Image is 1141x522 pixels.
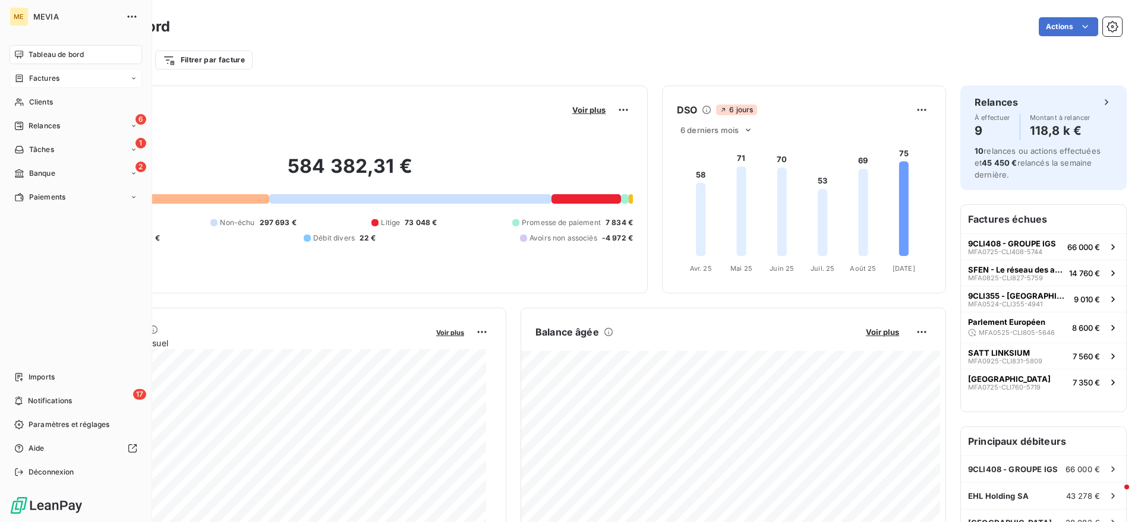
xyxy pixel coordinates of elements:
span: MFA0825-CLI827-5759 [968,274,1043,281]
tspan: Juin 25 [770,264,794,273]
tspan: Mai 25 [730,264,752,273]
span: 297 693 € [260,217,297,228]
tspan: Avr. 25 [690,264,712,273]
h4: 9 [975,121,1010,140]
a: Aide [10,439,142,458]
span: 66 000 € [1067,242,1100,252]
span: 7 560 € [1073,352,1100,361]
span: 9CLI408 - GROUPE IGS [968,239,1056,248]
span: SATT LINKSIUM [968,348,1030,358]
button: Voir plus [569,105,609,115]
span: MFA0524-CLI355-4941 [968,300,1042,308]
span: 8 600 € [1072,323,1100,333]
tspan: Juil. 25 [811,264,834,273]
button: 9CLI408 - GROUPE IGSMFA0725-CLI408-574466 000 € [961,233,1126,260]
button: [GEOGRAPHIC_DATA]MFA0725-CLI760-57197 350 € [961,369,1126,395]
span: Imports [29,372,55,382]
span: Montant à relancer [1030,114,1090,121]
span: Débit divers [313,233,355,243]
h6: Relances [975,95,1018,109]
span: 73 048 € [405,217,437,228]
span: EHL Holding SA [968,491,1029,501]
span: 43 278 € [1066,491,1100,501]
span: MEVIA [33,12,119,21]
span: Avoirs non associés [529,233,597,243]
span: Litige [381,217,400,228]
button: SFEN - Le réseau des adhérentsMFA0825-CLI827-575914 760 € [961,260,1126,286]
span: Paiements [29,192,65,203]
span: -4 972 € [602,233,633,243]
h6: Principaux débiteurs [961,427,1126,455]
h6: Factures échues [961,205,1126,233]
span: MFA0525-CLI805-5646 [979,329,1055,336]
span: [GEOGRAPHIC_DATA] [968,374,1051,384]
span: relances ou actions effectuées et relancés la semaine dernière. [975,146,1101,179]
button: Actions [1039,17,1098,36]
span: 9 010 € [1074,295,1100,304]
span: 66 000 € [1066,464,1100,474]
span: 7 350 € [1073,378,1100,387]
span: Paramètres et réglages [29,419,109,430]
span: 1 [135,138,146,148]
button: Voir plus [433,327,468,337]
span: Déconnexion [29,467,74,477]
span: Voir plus [436,328,464,337]
span: Clients [29,97,53,107]
span: Factures [29,73,59,84]
button: SATT LINKSIUMMFA0925-CLI831-58097 560 € [961,343,1126,369]
span: Voir plus [866,327,899,337]
span: 6 [135,114,146,125]
span: 9CLI355 - [GEOGRAPHIC_DATA][PERSON_NAME] 3 [968,291,1069,300]
button: Filtrer par facture [155,50,253,69]
span: 45 450 € [982,158,1017,167]
span: Non-échu [220,217,254,228]
span: Banque [29,168,55,179]
h4: 118,8 k € [1030,121,1090,140]
span: MFA0725-CLI408-5744 [968,248,1042,255]
tspan: Août 25 [850,264,876,273]
h6: DSO [677,103,697,117]
span: Aide [29,443,45,454]
h6: Balance âgée [535,325,599,339]
div: ME [10,7,29,26]
tspan: [DATE] [893,264,915,273]
span: Promesse de paiement [522,217,601,228]
span: 6 jours [716,105,757,115]
span: SFEN - Le réseau des adhérents [968,265,1064,274]
span: 10 [975,146,984,156]
iframe: Intercom live chat [1101,482,1129,510]
button: Parlement EuropéenMFA0525-CLI805-56468 600 € [961,312,1126,343]
span: 22 € [360,233,376,243]
span: MFA0925-CLI831-5809 [968,358,1042,365]
h2: 584 382,31 € [67,154,633,190]
img: Logo LeanPay [10,496,83,515]
span: À effectuer [975,114,1010,121]
span: Tableau de bord [29,49,84,60]
span: 14 760 € [1069,268,1100,278]
span: Parlement Européen [968,317,1045,327]
span: 6 derniers mois [680,125,739,135]
span: Voir plus [572,105,606,115]
span: MFA0725-CLI760-5719 [968,384,1041,391]
span: 17 [133,389,146,400]
span: Relances [29,121,60,131]
button: Voir plus [862,327,903,337]
span: 2 [135,162,146,172]
span: 7 834 € [606,217,633,228]
span: Notifications [28,396,72,406]
span: Tâches [29,144,54,155]
span: Chiffre d'affaires mensuel [67,337,428,349]
span: 9CLI408 - GROUPE IGS [968,464,1058,474]
button: 9CLI355 - [GEOGRAPHIC_DATA][PERSON_NAME] 3MFA0524-CLI355-49419 010 € [961,286,1126,312]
